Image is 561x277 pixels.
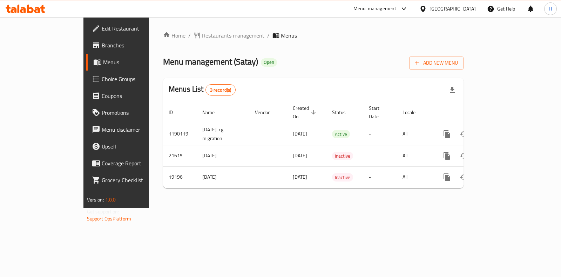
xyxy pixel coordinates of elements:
[255,108,279,117] span: Vendor
[409,57,464,70] button: Add New Menu
[197,123,249,145] td: [DATE]-cg migration
[163,102,512,188] table: enhanced table
[293,172,307,182] span: [DATE]
[86,138,177,155] a: Upsell
[163,54,258,70] span: Menu management ( Satay )
[102,142,171,151] span: Upsell
[363,123,397,145] td: -
[415,59,458,67] span: Add New Menu
[169,84,236,95] h2: Menus List
[332,108,355,117] span: Status
[169,108,182,117] span: ID
[102,159,171,167] span: Coverage Report
[397,123,433,145] td: All
[430,5,476,13] div: [GEOGRAPHIC_DATA]
[87,207,119,216] span: Get support on:
[194,31,264,40] a: Restaurants management
[86,155,177,172] a: Coverage Report
[102,125,171,134] span: Menu disclaimer
[261,58,277,67] div: Open
[86,37,177,54] a: Branches
[261,59,277,65] span: Open
[105,195,116,204] span: 1.0.0
[267,31,270,40] li: /
[397,145,433,166] td: All
[102,41,171,50] span: Branches
[293,151,307,160] span: [DATE]
[102,24,171,33] span: Edit Restaurant
[332,173,353,182] span: Inactive
[102,108,171,117] span: Promotions
[433,102,512,123] th: Actions
[197,145,249,166] td: [DATE]
[86,71,177,87] a: Choice Groups
[163,123,197,145] td: 1190119
[87,195,104,204] span: Version:
[86,54,177,71] a: Menus
[86,104,177,121] a: Promotions
[202,108,224,117] span: Name
[455,147,472,164] button: Change Status
[439,126,455,143] button: more
[197,166,249,188] td: [DATE]
[206,87,236,93] span: 3 record(s)
[455,169,472,186] button: Change Status
[444,81,461,98] div: Export file
[163,145,197,166] td: 21615
[455,126,472,143] button: Change Status
[86,87,177,104] a: Coupons
[202,31,264,40] span: Restaurants management
[293,104,318,121] span: Created On
[403,108,425,117] span: Locale
[188,31,191,40] li: /
[363,145,397,166] td: -
[369,104,388,121] span: Start Date
[549,5,552,13] span: H
[86,121,177,138] a: Menu disclaimer
[439,147,455,164] button: more
[86,20,177,37] a: Edit Restaurant
[102,176,171,184] span: Grocery Checklist
[363,166,397,188] td: -
[281,31,297,40] span: Menus
[439,169,455,186] button: more
[397,166,433,188] td: All
[102,75,171,83] span: Choice Groups
[87,214,131,223] a: Support.OpsPlatform
[332,130,350,138] span: Active
[163,31,464,40] nav: breadcrumb
[163,166,197,188] td: 19196
[332,152,353,160] span: Inactive
[353,5,397,13] div: Menu-management
[293,129,307,138] span: [DATE]
[103,58,171,66] span: Menus
[102,92,171,100] span: Coupons
[205,84,236,95] div: Total records count
[86,172,177,189] a: Grocery Checklist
